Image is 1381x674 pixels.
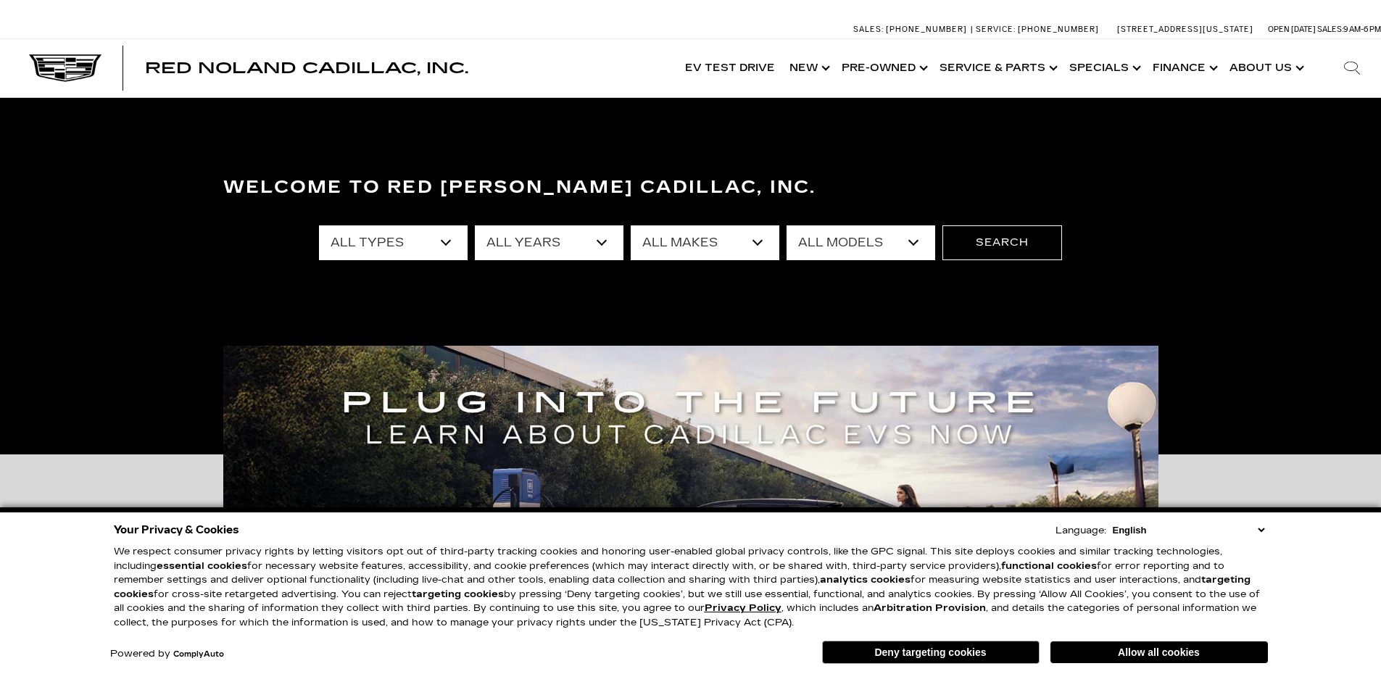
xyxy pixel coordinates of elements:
[29,54,101,82] img: Cadillac Dark Logo with Cadillac White Text
[1062,39,1145,97] a: Specials
[114,545,1268,630] p: We respect consumer privacy rights by letting visitors opt out of third-party tracking cookies an...
[942,225,1062,260] button: Search
[932,39,1062,97] a: Service & Parts
[1145,39,1222,97] a: Finance
[820,574,911,586] strong: analytics cookies
[475,225,623,260] select: Filter by year
[1056,526,1106,536] div: Language:
[145,59,468,77] span: Red Noland Cadillac, Inc.
[1001,560,1097,572] strong: functional cookies
[678,39,782,97] a: EV Test Drive
[319,225,468,260] select: Filter by type
[874,602,986,614] strong: Arbitration Provision
[782,39,834,97] a: New
[1317,25,1343,34] span: Sales:
[173,650,224,659] a: ComplyAuto
[412,588,504,600] strong: targeting cookies
[114,520,239,540] span: Your Privacy & Cookies
[1268,25,1316,34] span: Open [DATE]
[886,25,967,34] span: [PHONE_NUMBER]
[976,25,1016,34] span: Service:
[787,225,935,260] select: Filter by model
[834,39,932,97] a: Pre-Owned
[971,25,1103,33] a: Service: [PHONE_NUMBER]
[705,602,781,614] a: Privacy Policy
[114,574,1251,600] strong: targeting cookies
[157,560,247,572] strong: essential cookies
[1050,641,1268,663] button: Allow all cookies
[110,649,224,659] div: Powered by
[145,61,468,75] a: Red Noland Cadillac, Inc.
[1343,25,1381,34] span: 9 AM-6 PM
[1117,25,1253,34] a: [STREET_ADDRESS][US_STATE]
[1109,523,1268,537] select: Language Select
[822,641,1040,664] button: Deny targeting cookies
[631,225,779,260] select: Filter by make
[853,25,884,34] span: Sales:
[1222,39,1309,97] a: About Us
[223,173,1158,202] h3: Welcome to Red [PERSON_NAME] Cadillac, Inc.
[1018,25,1099,34] span: [PHONE_NUMBER]
[853,25,971,33] a: Sales: [PHONE_NUMBER]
